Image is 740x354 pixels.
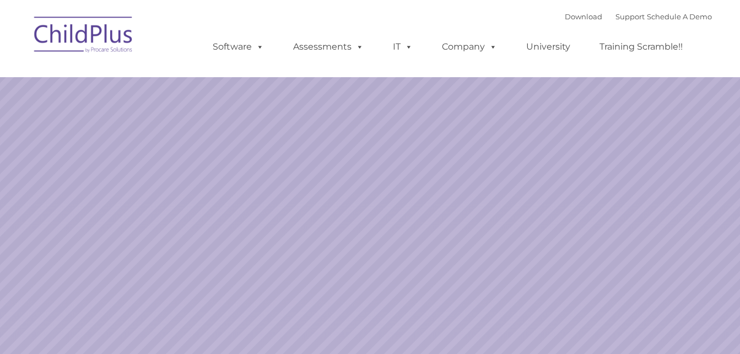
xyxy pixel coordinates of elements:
[515,36,581,58] a: University
[282,36,375,58] a: Assessments
[382,36,424,58] a: IT
[29,9,139,64] img: ChildPlus by Procare Solutions
[565,12,602,21] a: Download
[202,36,275,58] a: Software
[565,12,712,21] font: |
[588,36,694,58] a: Training Scramble!!
[647,12,712,21] a: Schedule A Demo
[615,12,645,21] a: Support
[431,36,508,58] a: Company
